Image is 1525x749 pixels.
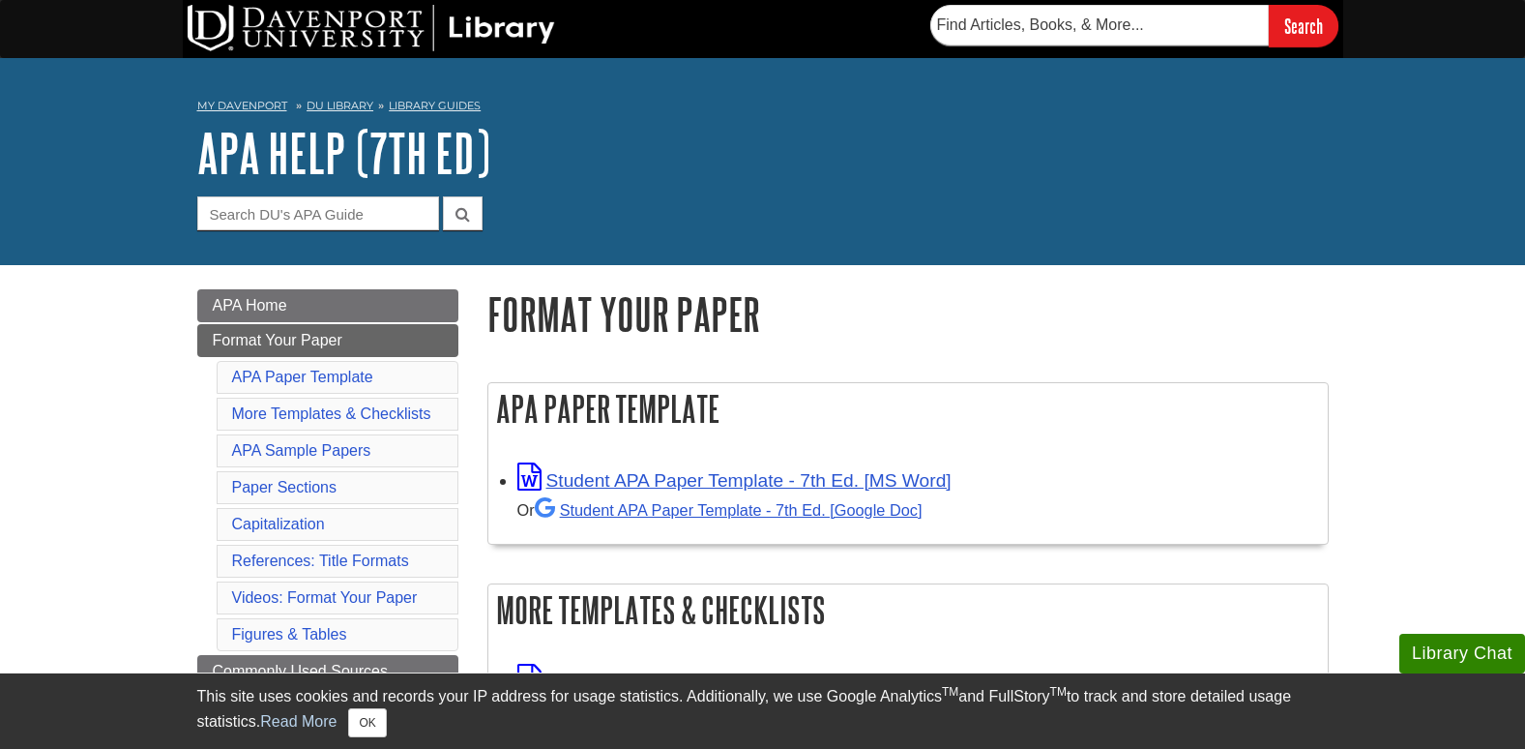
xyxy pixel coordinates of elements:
a: Read More [260,713,337,730]
div: This site uses cookies and records your IP address for usage statistics. Additionally, we use Goo... [197,685,1329,737]
input: Search [1269,5,1338,46]
a: Link opens in new window [517,470,952,491]
h1: Format Your Paper [487,289,1329,339]
form: Searches DU Library's articles, books, and more [930,5,1338,46]
a: Paper Sections [232,479,337,495]
span: APA Home [213,297,287,314]
span: Commonly Used Sources [213,663,388,679]
a: APA Sample Papers [232,442,371,459]
a: Commonly Used Sources [197,655,458,688]
sup: TM [1050,685,1067,699]
nav: breadcrumb [197,93,1329,124]
input: Search DU's APA Guide [197,196,439,230]
button: Close [348,708,386,737]
sup: TM [942,685,958,699]
a: More Templates & Checklists [232,405,431,422]
a: APA Home [197,289,458,322]
a: APA Help (7th Ed) [197,123,490,183]
a: Format Your Paper [197,324,458,357]
a: DU Library [307,99,373,112]
a: My Davenport [197,98,287,114]
a: Figures & Tables [232,626,347,643]
a: Student APA Paper Template - 7th Ed. [Google Doc] [535,501,923,519]
h2: More Templates & Checklists [488,584,1328,636]
a: References: Title Formats [232,553,409,569]
a: Library Guides [389,99,481,112]
input: Find Articles, Books, & More... [930,5,1269,45]
button: Library Chat [1399,634,1525,674]
a: Capitalization [232,516,325,532]
span: Format Your Paper [213,332,342,348]
small: Or [517,501,923,519]
a: Videos: Format Your Paper [232,589,418,606]
img: DU Library [188,5,555,51]
a: APA Paper Template [232,369,373,385]
h2: APA Paper Template [488,383,1328,434]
